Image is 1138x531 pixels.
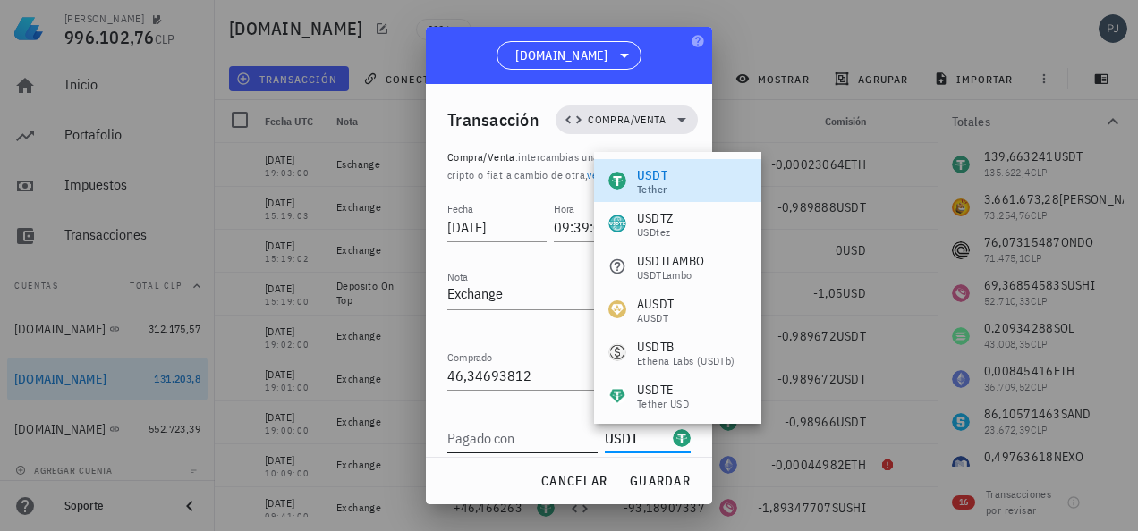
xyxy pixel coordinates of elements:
[637,295,674,313] div: AUSDT
[608,343,626,361] div: USDTB-icon
[588,111,666,129] span: Compra/Venta
[637,209,673,227] div: USDTZ
[637,166,667,184] div: USDT
[637,252,704,270] div: USDTLAMBO
[637,313,674,324] div: aUSDT
[637,399,689,409] div: Tether USD
[447,150,675,181] span: intercambias una moneda, ya sea cripto o fiat a cambio de otra, .
[608,172,626,190] div: USDT-icon
[447,148,691,184] p: :
[637,270,704,281] div: USDTLambo
[587,168,624,181] a: ver más
[605,424,669,452] input: Moneda
[447,270,468,283] label: Nota
[629,473,691,489] span: guardar
[447,202,473,215] label: Fecha
[608,215,626,232] div: USDTZ-icon
[447,105,539,134] div: Transacción
[540,473,607,489] span: cancelar
[637,356,735,367] div: Ethena Labs (USDTb)
[637,381,689,399] div: USDTE
[637,227,673,238] div: USDtez
[673,429,691,447] div: USDT-icon
[447,350,492,364] label: Comprado
[515,46,607,64] span: [DOMAIN_NAME]
[622,465,698,497] button: guardar
[608,386,626,404] div: USDTE-icon
[533,465,615,497] button: cancelar
[637,184,667,195] div: Tether
[608,300,626,318] div: AUSDT-icon
[637,338,735,356] div: USDTB
[447,150,515,164] span: Compra/Venta
[554,202,574,215] label: Hora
